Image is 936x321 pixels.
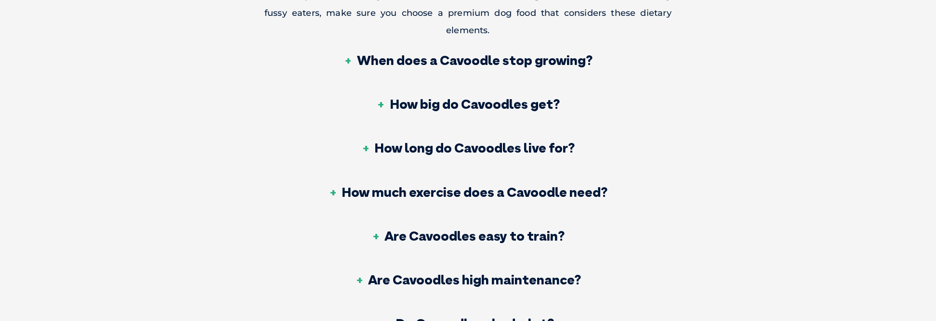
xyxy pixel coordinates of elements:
h3: When does a Cavoodle stop growing? [343,53,593,67]
h3: How big do Cavoodles get? [376,97,560,111]
h3: Are Cavoodles easy to train? [371,229,565,243]
h3: Are Cavoodles high maintenance? [355,273,581,286]
h3: How long do Cavoodles live for? [361,141,575,154]
h3: How much exercise does a Cavoodle need? [329,185,608,199]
